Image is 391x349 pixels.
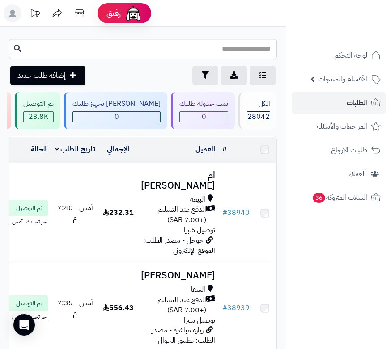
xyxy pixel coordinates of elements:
img: ai-face.png [124,4,142,22]
a: #38939 [222,303,250,313]
span: الطلبات [347,97,367,109]
span: # [222,207,227,218]
a: الحالة [31,144,48,155]
a: [PERSON_NAME] تجهيز طلبك 0 [62,92,169,129]
a: الإجمالي [107,144,129,155]
a: السلات المتروكة36 [292,187,386,208]
div: [PERSON_NAME] تجهيز طلبك [72,99,161,109]
span: توصيل شبرا [184,315,215,326]
span: 28042 [247,112,270,122]
span: الدفع عند التسليم (+7.00 SAR) [141,205,206,225]
a: تم التوصيل 23.8K [13,92,62,129]
span: العملاء [348,168,366,180]
a: تحديثات المنصة [24,4,46,25]
a: المراجعات والأسئلة [292,116,386,137]
span: رفيق [106,8,121,19]
a: الكل28042 [237,92,279,129]
span: المراجعات والأسئلة [317,120,367,133]
span: 556.43 [103,303,134,313]
div: تم التوصيل [23,99,54,109]
a: تمت جدولة طلبك 0 [169,92,237,129]
span: 232.31 [103,207,134,218]
a: العملاء [292,163,386,185]
span: جوجل - مصدر الطلب: الموقع الإلكتروني [143,235,215,256]
a: لوحة التحكم [292,45,386,66]
span: طلبات الإرجاع [331,144,367,156]
a: تاريخ الطلب [55,144,96,155]
span: البيعة [190,194,205,205]
div: الكل [247,99,270,109]
span: الدفع عند التسليم (+7.00 SAR) [141,295,206,315]
a: إضافة طلب جديد [10,66,85,85]
span: تم التوصيل [16,204,42,213]
span: # [222,303,227,313]
span: 0 [73,112,160,122]
span: زيارة مباشرة - مصدر الطلب: تطبيق الجوال [152,325,215,346]
span: الشفا [191,285,205,295]
span: أمس - 7:40 م [57,202,93,223]
a: الطلبات [292,92,386,114]
h3: ام [PERSON_NAME] [141,170,215,191]
div: تمت جدولة طلبك [179,99,228,109]
a: # [222,144,227,155]
div: 23808 [24,112,53,122]
a: العميل [195,144,215,155]
span: توصيل شبرا [184,225,215,235]
span: لوحة التحكم [334,49,367,62]
span: 36 [313,193,325,203]
span: أمس - 7:35 م [57,298,93,319]
span: 23.8K [24,112,53,122]
span: إضافة طلب جديد [17,70,66,81]
span: السلات المتروكة [312,191,367,204]
div: Open Intercom Messenger [13,314,35,336]
span: 0 [180,112,228,122]
span: تم التوصيل [16,299,42,308]
h3: [PERSON_NAME] [141,270,215,281]
a: طلبات الإرجاع [292,139,386,161]
a: #38940 [222,207,250,218]
span: الأقسام والمنتجات [318,73,367,85]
